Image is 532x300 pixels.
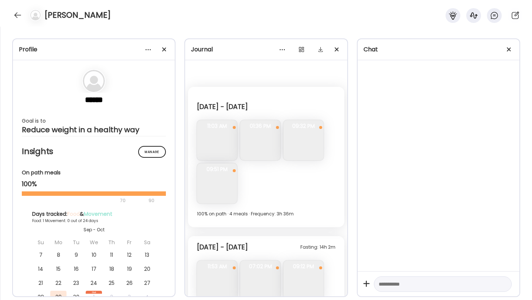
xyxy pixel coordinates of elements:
div: [DATE] - [DATE] [197,243,248,252]
div: 100% [22,180,166,188]
div: Sep - Oct [32,226,156,233]
div: 15 [50,263,66,275]
span: 09:12 PM [283,263,324,270]
div: 26 [121,277,137,289]
div: We [86,236,102,249]
div: Th [103,236,120,249]
span: 11:53 AM [197,263,237,270]
h2: Insights [22,146,166,157]
div: 13 [139,249,155,261]
div: 100% on path · 4 meals · Frequency: 3h 36m [197,209,335,218]
div: Goal is to [22,116,166,125]
div: 18 [103,263,120,275]
div: Days tracked: & [32,210,156,218]
div: Mo [50,236,66,249]
div: Tu [68,236,84,249]
div: 23 [68,277,84,289]
div: Sa [139,236,155,249]
div: On path meals [22,169,166,177]
div: Fr [121,236,137,249]
span: 09:51 PM [197,166,237,173]
div: [DATE] - [DATE] [197,102,248,111]
div: 90 [148,196,155,205]
div: Oct [86,291,102,294]
div: 11 [103,249,120,261]
div: Manage [138,146,166,158]
div: Profile [19,45,169,54]
div: 7 [33,249,49,261]
div: Reduce weight in a healthy way [22,125,166,134]
div: 70 [22,196,146,205]
div: Chat [364,45,514,54]
h4: [PERSON_NAME] [44,9,111,21]
span: Food [67,210,80,218]
div: 21 [33,277,49,289]
div: Fasting: 14h 2m [300,243,335,252]
div: Su [33,236,49,249]
span: 01:36 PM [240,123,280,129]
span: 11:03 AM [197,123,237,129]
img: bg-avatar-default.svg [83,70,105,92]
div: 10 [86,249,102,261]
div: 8 [50,249,66,261]
div: 27 [139,277,155,289]
div: 19 [121,263,137,275]
span: 09:32 PM [283,123,324,129]
div: 14 [33,263,49,275]
div: 22 [50,277,66,289]
div: 9 [68,249,84,261]
span: 07:02 PM [240,263,280,270]
div: 12 [121,249,137,261]
div: 16 [68,263,84,275]
div: Food: 1 Movement: 0 out of 24 days [32,218,156,224]
div: 20 [139,263,155,275]
span: Movement [84,210,112,218]
div: 17 [86,263,102,275]
img: bg-avatar-default.svg [30,10,41,20]
div: 25 [103,277,120,289]
div: Journal [191,45,341,54]
div: 24 [86,277,102,289]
